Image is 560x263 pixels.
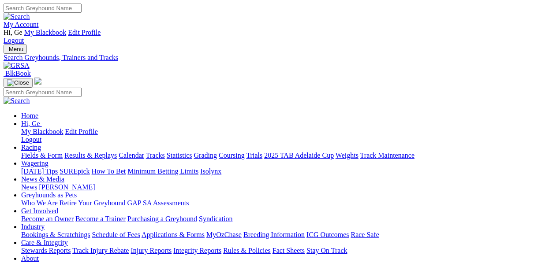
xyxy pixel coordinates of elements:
[34,78,41,85] img: logo-grsa-white.png
[273,247,305,254] a: Fact Sheets
[21,112,38,119] a: Home
[200,167,221,175] a: Isolynx
[173,247,221,254] a: Integrity Reports
[75,215,126,222] a: Become a Trainer
[21,199,556,207] div: Greyhounds as Pets
[4,4,82,13] input: Search
[21,199,58,207] a: Who We Are
[92,231,140,238] a: Schedule of Fees
[4,97,30,105] img: Search
[119,152,144,159] a: Calendar
[264,152,334,159] a: 2025 TAB Adelaide Cup
[4,29,22,36] span: Hi, Ge
[21,231,90,238] a: Bookings & Scratchings
[206,231,242,238] a: MyOzChase
[21,152,63,159] a: Fields & Form
[336,152,358,159] a: Weights
[21,215,74,222] a: Become an Owner
[92,167,126,175] a: How To Bet
[21,247,556,255] div: Care & Integrity
[4,13,30,21] img: Search
[127,199,189,207] a: GAP SA Assessments
[351,231,379,238] a: Race Safe
[21,120,42,127] a: Hi, Ge
[21,136,41,143] a: Logout
[306,247,347,254] a: Stay On Track
[68,29,101,36] a: Edit Profile
[4,54,556,62] a: Search Greyhounds, Trainers and Tracks
[21,191,77,199] a: Greyhounds as Pets
[21,167,556,175] div: Wagering
[306,231,349,238] a: ICG Outcomes
[9,46,23,52] span: Menu
[194,152,217,159] a: Grading
[4,70,31,77] a: BlkBook
[21,128,63,135] a: My Blackbook
[64,152,117,159] a: Results & Replays
[4,44,27,54] button: Toggle navigation
[21,183,556,191] div: News & Media
[21,247,71,254] a: Stewards Reports
[127,215,197,222] a: Purchasing a Greyhound
[21,207,58,215] a: Get Involved
[21,120,40,127] span: Hi, Ge
[167,152,192,159] a: Statistics
[7,79,29,86] img: Close
[21,175,64,183] a: News & Media
[21,159,49,167] a: Wagering
[21,231,556,239] div: Industry
[4,29,556,44] div: My Account
[21,223,45,230] a: Industry
[243,231,305,238] a: Breeding Information
[223,247,271,254] a: Rules & Policies
[21,239,68,246] a: Care & Integrity
[146,152,165,159] a: Tracks
[21,255,39,262] a: About
[39,183,95,191] a: [PERSON_NAME]
[4,62,30,70] img: GRSA
[5,70,31,77] span: BlkBook
[4,88,82,97] input: Search
[60,167,90,175] a: SUREpick
[127,167,198,175] a: Minimum Betting Limits
[21,215,556,223] div: Get Involved
[4,21,39,28] a: My Account
[24,29,67,36] a: My Blackbook
[60,199,126,207] a: Retire Your Greyhound
[65,128,98,135] a: Edit Profile
[142,231,205,238] a: Applications & Forms
[4,37,24,44] a: Logout
[131,247,172,254] a: Injury Reports
[4,78,33,88] button: Toggle navigation
[72,247,129,254] a: Track Injury Rebate
[21,144,41,151] a: Racing
[21,167,58,175] a: [DATE] Tips
[360,152,414,159] a: Track Maintenance
[219,152,245,159] a: Coursing
[21,128,556,144] div: Hi, Ge
[21,152,556,159] div: Racing
[21,183,37,191] a: News
[199,215,232,222] a: Syndication
[246,152,262,159] a: Trials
